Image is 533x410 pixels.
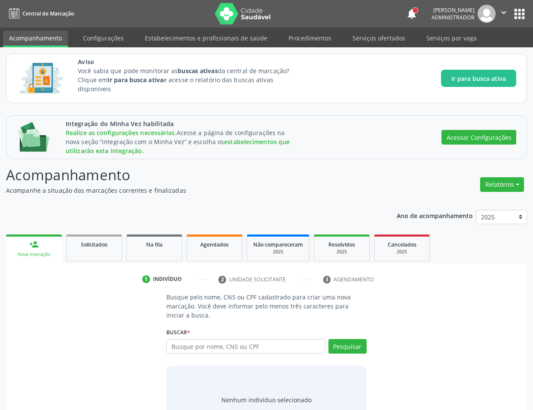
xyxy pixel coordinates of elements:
[496,5,512,23] button: 
[17,59,66,98] img: Imagem de CalloutCard
[166,339,325,354] input: Busque por nome, CNS ou CPF
[66,119,293,128] span: Integração do Minha Vez habilitada
[29,240,39,249] div: person_add
[6,164,371,186] p: Acompanhamento
[221,395,312,404] div: Nenhum indivíduo selecionado
[328,339,367,354] button: Pesquisar
[380,249,423,255] div: 2025
[397,210,473,221] p: Ano de acompanhamento
[146,241,162,248] span: Na fila
[166,293,366,320] p: Busque pelo nome, CNS ou CPF cadastrado para criar uma nova marcação. Você deve informar pelo men...
[178,67,217,75] strong: buscas ativas
[512,6,527,22] button: apps
[388,241,417,248] span: Cancelados
[441,130,516,145] button: Acessar Configurações
[6,6,74,21] a: Central de Marcação
[166,326,190,339] label: Buscar
[328,241,355,248] span: Resolvidos
[480,177,524,192] button: Relatórios
[200,241,229,248] span: Agendados
[253,249,303,255] div: 2025
[282,31,337,46] a: Procedimentos
[432,6,475,14] div: [PERSON_NAME]
[66,129,177,137] span: Realize as configurações necessárias.
[346,31,411,46] a: Serviços ofertados
[420,31,483,46] a: Serviços por vaga
[78,66,305,93] p: Você sabia que pode monitorar as da central de marcação? Clique em e acesse o relatório das busca...
[77,31,130,46] a: Configurações
[17,122,54,153] img: Imagem de CalloutCard
[320,249,363,255] div: 2025
[3,31,68,47] a: Acompanhamento
[499,8,508,17] i: 
[406,8,418,20] button: notifications
[142,275,150,283] div: 1
[441,70,516,87] button: Ir para busca ativa
[6,186,371,195] p: Acompanhe a situação das marcações correntes e finalizadas
[432,14,475,21] span: Administrador
[451,74,506,83] span: Ir para busca ativa
[81,241,107,248] span: Solicitados
[253,241,303,248] span: Não compareceram
[153,275,182,283] div: Indivíduo
[139,31,273,46] a: Estabelecimentos e profissionais de saúde
[478,5,496,23] img: img
[22,10,74,17] span: Central de Marcação
[66,128,293,155] div: Acesse a página de configurações na nova seção “integração com o Minha Vez” e escolha os
[12,251,56,258] div: Nova marcação
[78,57,305,66] span: Aviso
[107,76,163,84] strong: Ir para busca ativa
